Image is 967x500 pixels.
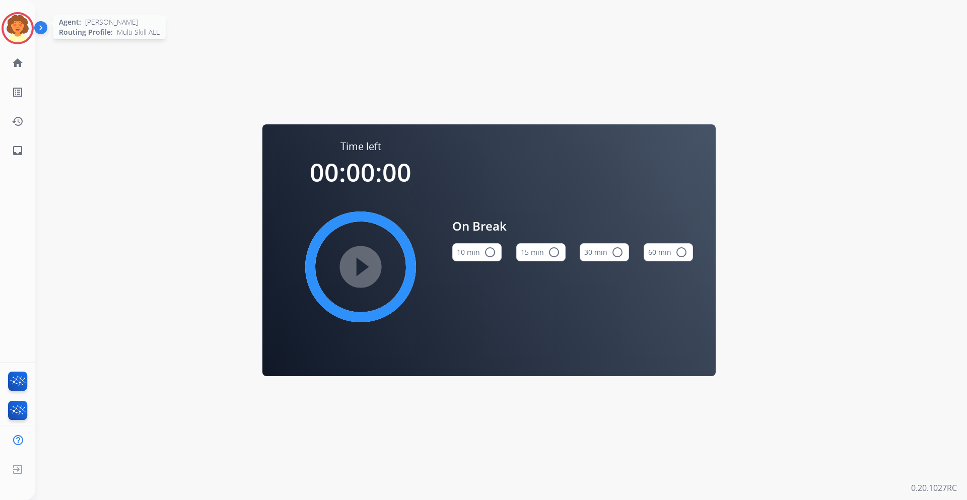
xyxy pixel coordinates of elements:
mat-icon: inbox [12,145,24,157]
span: 00:00:00 [310,155,411,189]
span: [PERSON_NAME] [85,17,138,27]
p: 0.20.1027RC [911,482,957,494]
span: Agent: [59,17,81,27]
span: On Break [452,217,693,235]
button: 30 min [580,243,629,261]
button: 15 min [516,243,566,261]
mat-icon: radio_button_unchecked [675,246,687,258]
mat-icon: list_alt [12,86,24,98]
img: avatar [4,14,32,42]
span: Routing Profile: [59,27,113,37]
mat-icon: radio_button_unchecked [611,246,624,258]
span: Time left [340,139,381,154]
mat-icon: radio_button_unchecked [484,246,496,258]
button: 10 min [452,243,502,261]
mat-icon: home [12,57,24,69]
span: Multi Skill ALL [117,27,160,37]
mat-icon: radio_button_unchecked [548,246,560,258]
button: 60 min [644,243,693,261]
mat-icon: history [12,115,24,127]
